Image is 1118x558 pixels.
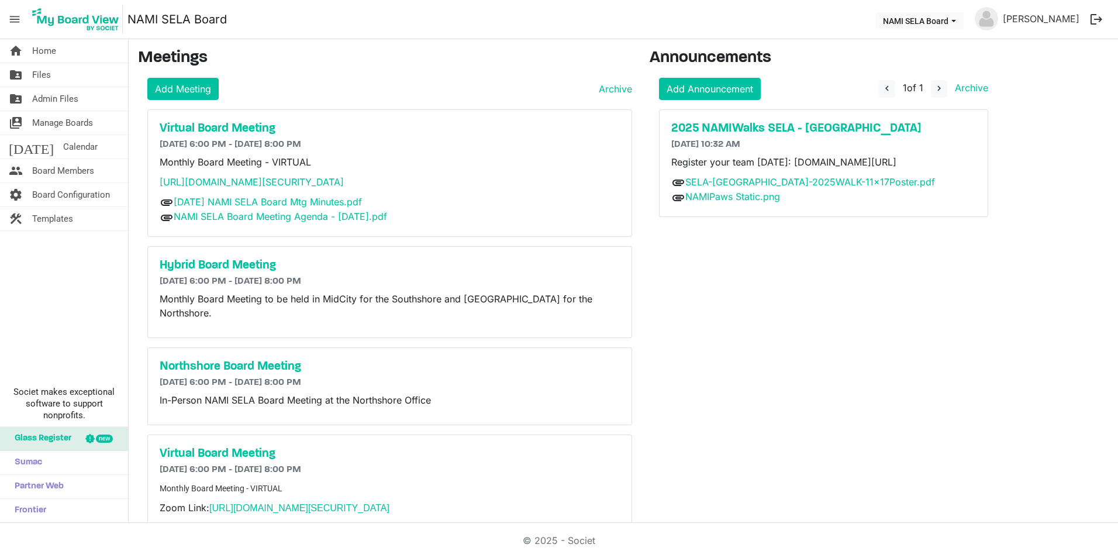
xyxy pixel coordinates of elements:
span: home [9,39,23,63]
a: Archive [950,82,988,94]
span: navigate_before [882,83,892,94]
button: navigate_before [879,80,895,98]
p: Register your team [DATE]: [DOMAIN_NAME][URL] [671,155,976,169]
span: switch_account [9,111,23,135]
span: attachment [160,195,174,209]
img: no-profile-picture.svg [975,7,998,30]
span: Calendar [63,135,98,159]
span: Board Members [32,159,94,182]
span: settings [9,183,23,206]
span: people [9,159,23,182]
span: attachment [160,211,174,225]
h6: [DATE] 6:00 PM - [DATE] 8:00 PM [160,139,620,150]
a: My Board View Logo [29,5,127,34]
span: navigate_next [934,83,944,94]
span: Home [32,39,56,63]
a: [DATE] NAMI SELA Board Mtg Minutes.pdf [174,196,362,208]
button: NAMI SELA Board dropdownbutton [875,12,964,29]
p: Monthly Board Meeting to be held in MidCity for the Southshore and [GEOGRAPHIC_DATA] for the Nort... [160,292,620,320]
span: [DATE] [9,135,54,159]
span: Manage Boards [32,111,93,135]
a: NAMI SELA Board [127,8,227,31]
p: Monthly Board Meeting - VIRTUAL [160,155,620,169]
a: Virtual Board Meeting [160,122,620,136]
span: Templates [32,207,73,230]
span: Monthly Board Meeting - VIRTUAL [160,484,282,493]
span: attachment [671,175,685,190]
a: Add Announcement [659,78,761,100]
img: My Board View Logo [29,5,123,34]
span: Partner Web [9,475,64,498]
button: navigate_next [931,80,947,98]
a: © 2025 - Societ [523,535,595,546]
a: Northshore Board Meeting [160,360,620,374]
span: Board Configuration [32,183,110,206]
a: [URL][DOMAIN_NAME][SECURITY_DATA] [160,176,344,188]
div: new [96,435,113,443]
span: attachment [671,191,685,205]
a: Virtual Board Meeting [160,447,620,461]
span: menu [4,8,26,30]
button: logout [1084,7,1109,32]
span: of 1 [903,82,923,94]
a: 2025 NAMIWalks SELA - [GEOGRAPHIC_DATA] [671,122,976,136]
span: folder_shared [9,87,23,111]
span: Admin Files [32,87,78,111]
a: Hybrid Board Meeting [160,259,620,273]
h6: [DATE] 6:00 PM - [DATE] 8:00 PM [160,377,620,388]
span: Files [32,63,51,87]
p: Zoom Link: [160,501,620,515]
span: Sumac [9,451,42,474]
span: Glass Register [9,427,71,450]
a: Archive [594,82,632,96]
h3: Meetings [138,49,632,68]
a: NAMI SELA Board Meeting Agenda - [DATE].pdf [174,211,387,222]
p: In-Person NAMI SELA Board Meeting at the Northshore Office [160,393,620,407]
span: Frontier [9,499,46,522]
a: [URL][DOMAIN_NAME][SECURITY_DATA] [209,503,389,513]
span: folder_shared [9,63,23,87]
a: SELA-[GEOGRAPHIC_DATA]-2025WALK-11x17Poster.pdf [685,176,935,188]
a: [PERSON_NAME] [998,7,1084,30]
span: construction [9,207,23,230]
a: NAMIPaws Static.png [685,191,780,202]
span: 1 [903,82,907,94]
span: Societ makes exceptional software to support nonprofits. [5,386,123,421]
h6: [DATE] 6:00 PM - [DATE] 8:00 PM [160,464,620,476]
h6: [DATE] 6:00 PM - [DATE] 8:00 PM [160,276,620,287]
a: Add Meeting [147,78,219,100]
h3: Announcements [650,49,998,68]
span: [DATE] 10:32 AM [671,140,740,149]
